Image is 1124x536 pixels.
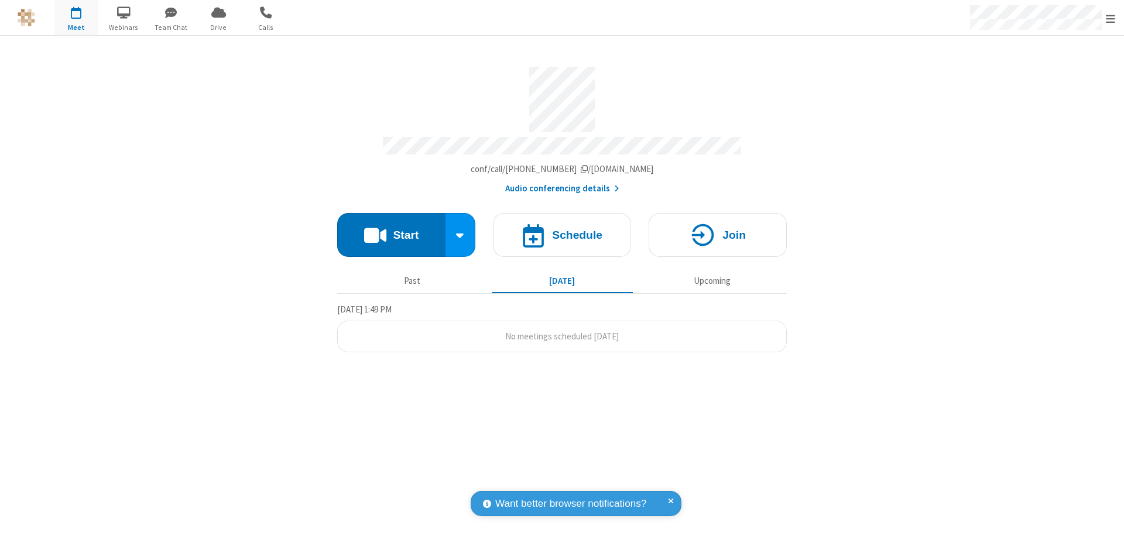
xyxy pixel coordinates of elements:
[337,213,446,257] button: Start
[393,229,419,240] h4: Start
[337,58,787,195] section: Account details
[197,22,241,33] span: Drive
[552,229,602,240] h4: Schedule
[505,331,619,342] span: No meetings scheduled [DATE]
[493,213,631,257] button: Schedule
[471,163,654,174] span: Copy my meeting room link
[54,22,98,33] span: Meet
[722,229,746,240] h4: Join
[495,496,646,511] span: Want better browser notifications?
[471,163,654,176] button: Copy my meeting room linkCopy my meeting room link
[492,270,633,292] button: [DATE]
[642,270,783,292] button: Upcoming
[505,182,619,195] button: Audio conferencing details
[1095,506,1115,528] iframe: Chat
[446,213,476,257] div: Start conference options
[649,213,787,257] button: Join
[342,270,483,292] button: Past
[149,22,193,33] span: Team Chat
[337,304,392,315] span: [DATE] 1:49 PM
[337,303,787,353] section: Today's Meetings
[102,22,146,33] span: Webinars
[244,22,288,33] span: Calls
[18,9,35,26] img: QA Selenium DO NOT DELETE OR CHANGE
